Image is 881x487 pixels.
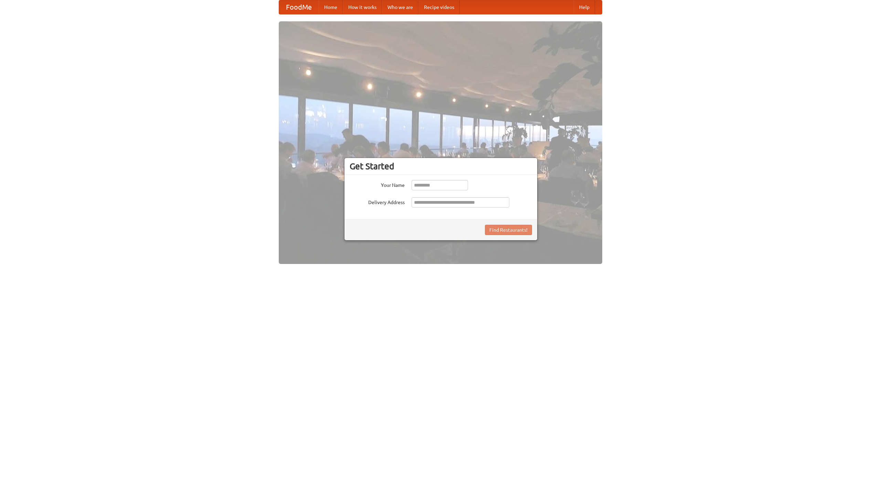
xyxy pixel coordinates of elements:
label: Delivery Address [350,197,405,206]
a: FoodMe [279,0,319,14]
a: How it works [343,0,382,14]
a: Home [319,0,343,14]
a: Recipe videos [418,0,460,14]
label: Your Name [350,180,405,189]
button: Find Restaurants! [485,225,532,235]
h3: Get Started [350,161,532,171]
a: Help [574,0,595,14]
a: Who we are [382,0,418,14]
